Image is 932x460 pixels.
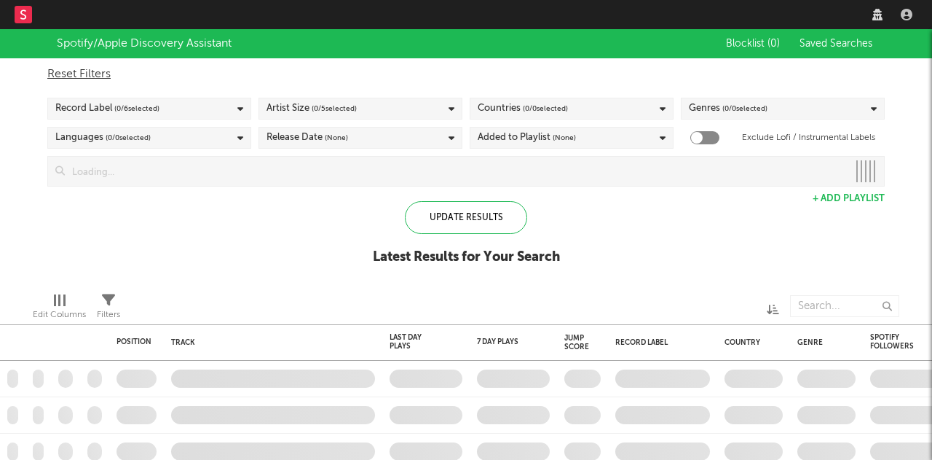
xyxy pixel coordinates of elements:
div: Country [724,338,775,347]
span: ( 0 / 5 selected) [312,100,357,117]
span: (None) [553,129,576,147]
div: Spotify/Apple Discovery Assistant [57,35,232,52]
span: ( 0 / 0 selected) [722,100,767,117]
span: (None) [325,129,348,147]
div: Release Date [266,129,348,147]
div: Spotify Followers [870,333,921,351]
span: ( 0 ) [767,39,780,49]
div: Reset Filters [47,66,885,83]
div: Position [116,338,151,346]
div: 7 Day Plays [477,338,528,346]
span: Saved Searches [799,39,875,49]
div: Jump Score [564,334,589,351]
div: Record Label [615,338,703,347]
div: Genres [689,100,767,117]
div: Edit Columns [33,288,86,330]
div: Edit Columns [33,306,86,324]
div: Latest Results for Your Search [373,249,560,266]
div: Artist Size [266,100,357,117]
div: Filters [97,306,120,324]
button: + Add Playlist [813,194,885,203]
div: Update Results [405,201,527,234]
div: Countries [478,100,568,117]
span: ( 0 / 6 selected) [114,100,159,117]
span: ( 0 / 0 selected) [106,129,151,147]
div: Added to Playlist [478,129,576,147]
input: Search... [790,295,899,317]
div: Record Label [55,100,159,117]
div: Track [171,338,368,347]
label: Exclude Lofi / Instrumental Labels [742,129,875,147]
span: ( 0 / 0 selected) [523,100,568,117]
input: Loading... [65,157,848,186]
button: Saved Searches [795,38,875,50]
div: Filters [97,288,120,330]
div: Languages [55,129,151,147]
div: Last Day Plays [390,333,441,351]
div: Genre [797,338,848,347]
span: Blocklist [726,39,780,49]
